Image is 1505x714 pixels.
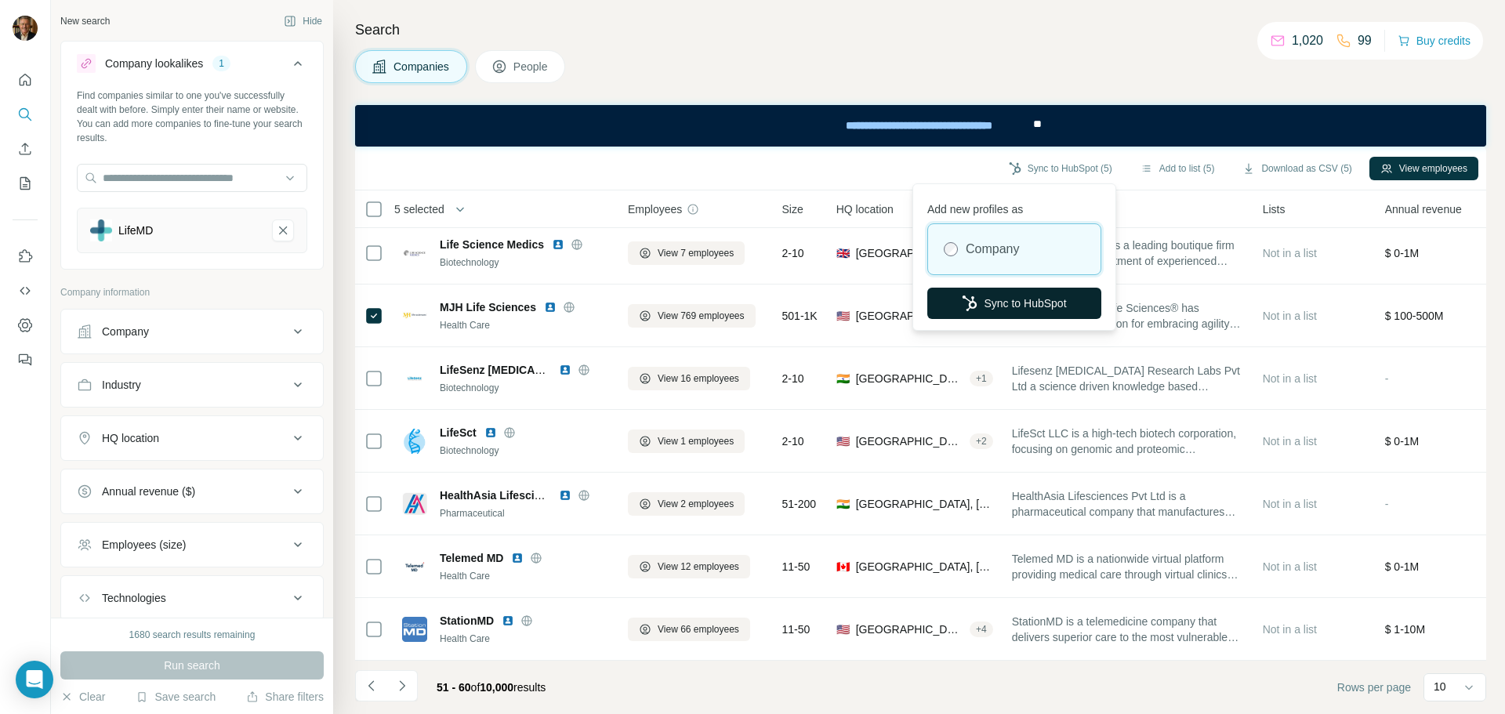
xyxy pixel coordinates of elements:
span: View 66 employees [658,622,739,636]
span: [GEOGRAPHIC_DATA], [GEOGRAPHIC_DATA] [856,496,993,512]
img: LifeMD-logo [90,219,112,241]
span: 2-10 [782,245,804,261]
span: HQ location [836,201,894,217]
button: View 12 employees [628,555,750,578]
img: Logo of LifeSct [402,429,427,454]
button: Use Surfe on LinkedIn [13,242,38,270]
span: [GEOGRAPHIC_DATA], [GEOGRAPHIC_DATA] [856,371,963,386]
img: Logo of Life Science Medics [402,241,427,266]
span: [GEOGRAPHIC_DATA], [GEOGRAPHIC_DATA], [GEOGRAPHIC_DATA] [856,245,963,261]
span: Not in a list [1263,435,1317,448]
button: View employees [1369,157,1478,180]
span: 5 selected [394,201,444,217]
span: [GEOGRAPHIC_DATA], [US_STATE] [856,433,963,449]
img: LinkedIn logo [559,489,571,502]
button: Industry [61,366,323,404]
button: Save search [136,689,216,705]
div: LifeMD [118,223,153,238]
button: Annual revenue ($) [61,473,323,510]
img: Logo of StationMD [402,617,427,642]
div: Health Care [440,569,609,583]
div: + 1 [970,371,993,386]
span: 🇺🇸 [836,308,850,324]
button: LifeMD-remove-button [272,219,294,241]
div: New search [60,14,110,28]
img: LinkedIn logo [552,238,564,251]
div: Company lookalikes [105,56,203,71]
button: My lists [13,169,38,198]
span: - [1385,372,1389,385]
span: View 769 employees [658,309,745,323]
button: Buy credits [1398,30,1471,52]
button: Navigate to next page [386,670,418,701]
span: Not in a list [1263,623,1317,636]
span: 🇮🇳 [836,496,850,512]
div: Find companies similar to one you've successfully dealt with before. Simply enter their name or w... [77,89,307,145]
span: View 12 employees [658,560,739,574]
span: 2-10 [782,371,804,386]
button: View 7 employees [628,241,745,265]
span: $ 0-1M [1385,435,1420,448]
span: View 2 employees [658,497,734,511]
button: View 769 employees [628,304,756,328]
span: 🇺🇸 [836,433,850,449]
span: results [437,681,546,694]
button: Navigate to previous page [355,670,386,701]
div: Company [102,324,149,339]
span: 🇨🇦 [836,559,850,574]
span: $ 0-1M [1385,247,1420,259]
div: 1680 search results remaining [129,628,256,642]
button: Share filters [246,689,324,705]
button: HQ location [61,419,323,457]
span: Not in a list [1263,247,1317,259]
div: HQ location [102,430,159,446]
span: HealthAsia Lifesciences [440,489,565,502]
span: View 16 employees [658,371,739,386]
button: Quick start [13,66,38,94]
span: Not in a list [1263,498,1317,510]
span: LifeSenz [MEDICAL_DATA] Research Labs [440,364,662,376]
div: + 2 [970,434,993,448]
h4: Search [355,19,1486,41]
span: Companies [393,59,451,74]
span: Rows per page [1337,680,1411,695]
span: 10,000 [480,681,513,694]
span: StationMD is a telemedicine company that delivers superior care to the most vulnerable population... [1012,614,1244,645]
p: Add new profiles as [927,195,1101,217]
button: Hide [273,9,333,33]
div: Pharmaceutical [440,506,609,520]
span: Life Science Medics [440,237,544,252]
img: Logo of HealthAsia Lifesciences [402,491,427,516]
span: 11-50 [782,622,811,637]
span: Not in a list [1263,310,1317,322]
button: View 66 employees [628,618,750,641]
span: 🇮🇳 [836,371,850,386]
div: Health Care [440,632,609,646]
span: Lists [1263,201,1286,217]
button: View 2 employees [628,492,745,516]
div: Health Care [440,318,609,332]
span: 51-200 [782,496,817,512]
button: Sync to HubSpot (5) [998,157,1123,180]
p: 1,020 [1292,31,1323,50]
span: Size [782,201,803,217]
img: LinkedIn logo [559,364,571,376]
iframe: Banner [355,105,1486,147]
span: 11-50 [782,559,811,574]
div: Biotechnology [440,444,609,458]
button: Company lookalikes1 [61,45,323,89]
span: People [513,59,549,74]
button: Search [13,100,38,129]
img: Logo of MJH Life Sciences [402,303,427,328]
button: View 16 employees [628,367,750,390]
button: Feedback [13,346,38,374]
span: 2-10 [782,433,804,449]
button: Enrich CSV [13,135,38,163]
span: [GEOGRAPHIC_DATA], [US_STATE] [856,308,963,324]
button: View 1 employees [628,429,745,453]
span: HealthAsia Lifesciences Pvt Ltd is a pharmaceutical company that manufactures and markets a range... [1012,488,1244,520]
span: MJH Life Sciences [440,299,536,315]
span: Not in a list [1263,560,1317,573]
img: LinkedIn logo [484,426,497,439]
